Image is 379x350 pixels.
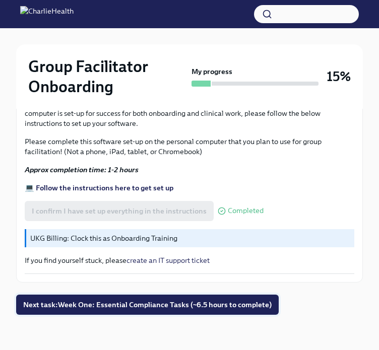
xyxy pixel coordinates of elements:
[23,300,272,310] span: Next task : Week One: Essential Compliance Tasks (~6.5 hours to complete)
[20,6,74,22] img: CharlieHealth
[30,233,350,243] p: UKG Billing: Clock this as Onboarding Training
[192,66,232,77] strong: My progress
[327,67,351,86] h3: 15%
[25,136,354,157] p: Please complete this software set-up on the personal computer that you plan to use for group faci...
[25,255,354,265] p: If you find yourself stuck, please
[25,183,173,192] a: 💻 Follow the instructions here to get set up
[25,165,139,174] strong: Approx completion time: 1-2 hours
[16,295,279,315] button: Next task:Week One: Essential Compliance Tasks (~6.5 hours to complete)
[228,207,264,215] span: Completed
[28,56,187,97] h2: Group Facilitator Onboarding
[127,256,210,265] a: create an IT support ticket
[25,98,354,128] p: As a completely virtual company, you will complete all of your onboarding online! To ensure your ...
